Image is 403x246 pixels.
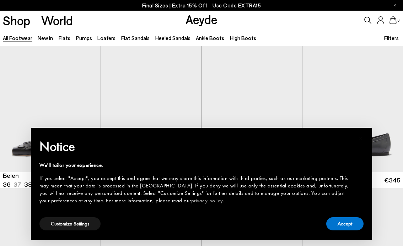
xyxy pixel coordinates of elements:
a: High Boots [230,35,256,41]
a: Heeled Sandals [155,35,190,41]
a: World [41,14,73,27]
a: 0 [389,16,397,24]
a: privacy policy [191,197,223,204]
h2: Notice [39,137,352,156]
span: Filters [384,35,399,41]
span: 0 [397,18,400,22]
p: Final Sizes | Extra 15% Off [142,1,261,10]
a: New In [38,35,53,41]
ul: variant [3,180,60,189]
img: Belen Tassel Loafers [201,46,302,172]
a: Pumps [76,35,92,41]
a: Ankle Boots [196,35,224,41]
li: 38 [24,180,32,189]
div: If you select "Accept", you accept this and agree that we may share this information with third p... [39,175,352,204]
img: Belen Tassel Loafers [101,46,201,172]
li: 36 [3,180,11,189]
span: Belen [3,171,19,180]
span: × [359,133,363,144]
div: We'll tailor your experience. [39,162,352,169]
span: €345 [384,176,400,185]
a: Shop [3,14,30,27]
a: Flat Sandals [121,35,150,41]
span: Navigate to /collections/ss25-final-sizes [213,2,261,9]
a: All Footwear [3,35,32,41]
button: Close this notice [352,130,369,147]
a: Flats [59,35,70,41]
button: Accept [326,217,364,230]
button: Customize Settings [39,217,101,230]
a: Aeyde [186,12,217,27]
a: Loafers [97,35,115,41]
